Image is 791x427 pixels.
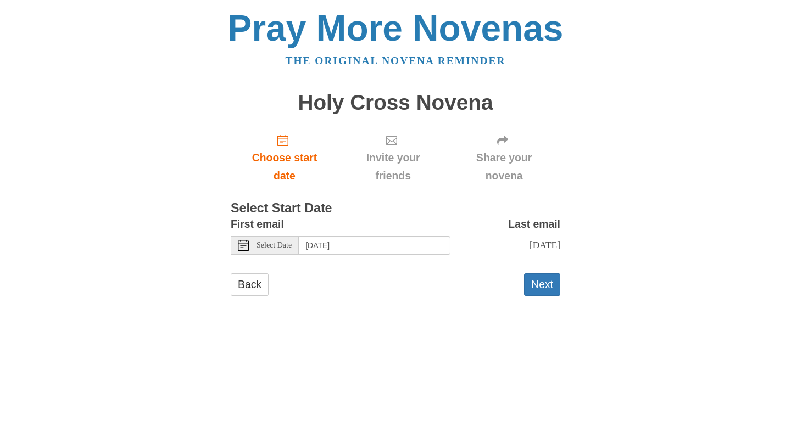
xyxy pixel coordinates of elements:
span: [DATE] [530,239,560,250]
label: Last email [508,215,560,233]
h1: Holy Cross Novena [231,91,560,115]
div: Click "Next" to confirm your start date first. [448,125,560,190]
a: The original novena reminder [286,55,506,66]
a: Pray More Novenas [228,8,564,48]
span: Invite your friends [349,149,437,185]
div: Click "Next" to confirm your start date first. [338,125,448,190]
a: Back [231,273,269,296]
label: First email [231,215,284,233]
button: Next [524,273,560,296]
a: Choose start date [231,125,338,190]
span: Select Date [257,241,292,249]
h3: Select Start Date [231,201,560,216]
span: Share your novena [459,149,549,185]
span: Choose start date [242,149,327,185]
